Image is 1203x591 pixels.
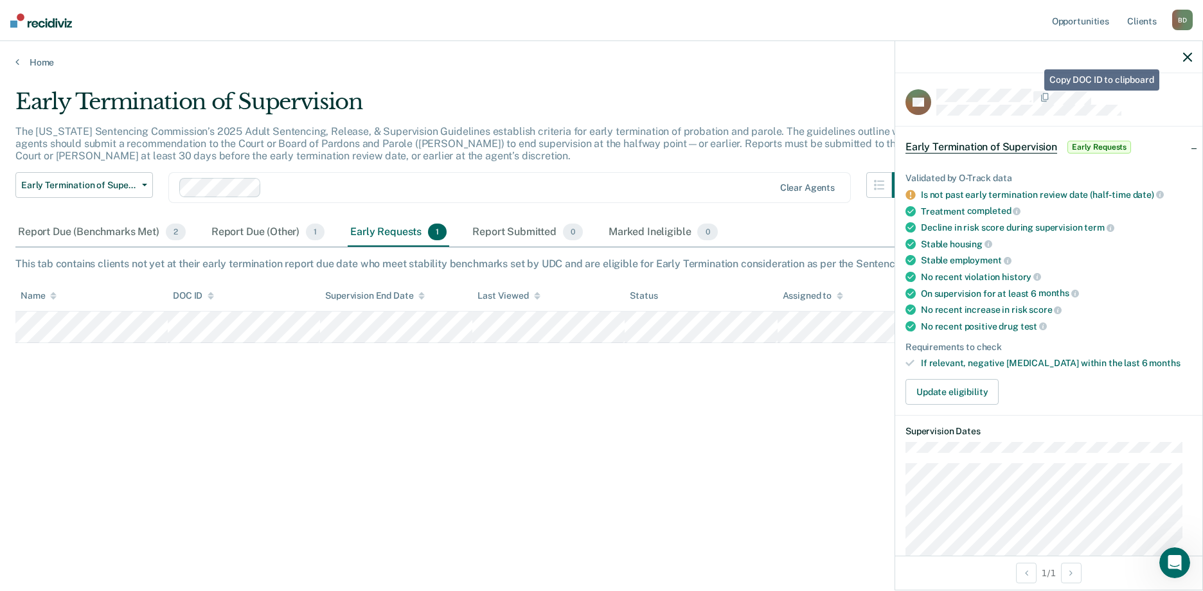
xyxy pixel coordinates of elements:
div: Marked Ineligible [606,218,720,247]
span: housing [950,239,992,249]
span: 1 [428,224,447,240]
span: Early Termination of Supervision [21,180,137,191]
img: Recidiviz [10,13,72,28]
div: This tab contains clients not yet at their early termination report due date who meet stability b... [15,258,1188,270]
div: Name [21,290,57,301]
button: Next Opportunity [1061,563,1082,583]
div: No recent increase in risk [921,304,1192,315]
span: months [1149,358,1180,368]
div: Report Due (Other) [209,218,327,247]
div: B D [1172,10,1193,30]
div: Report Due (Benchmarks Met) [15,218,188,247]
span: history [1002,272,1041,282]
div: Requirements to check [905,342,1192,353]
div: 1 / 1 [895,556,1202,590]
div: Validated by O-Track data [905,173,1192,184]
div: Assigned to [783,290,843,301]
span: Early Requests [1067,141,1131,154]
div: Early Termination of Supervision [15,89,918,125]
div: Last Viewed [477,290,540,301]
div: Supervision End Date [325,290,425,301]
div: Treatment [921,206,1192,217]
span: 1 [306,224,325,240]
span: Early Termination of Supervision [905,141,1057,154]
div: Report Submitted [470,218,585,247]
div: Clear agents [780,182,835,193]
span: term [1084,222,1114,233]
iframe: Intercom live chat [1159,547,1190,578]
a: Home [15,57,1188,68]
div: Is not past early termination review date (half-time date) [921,189,1192,200]
div: On supervision for at least 6 [921,288,1192,299]
span: 2 [166,224,186,240]
div: Stable [921,254,1192,266]
span: employment [950,255,1011,265]
span: test [1020,321,1047,331]
button: Previous Opportunity [1016,563,1037,583]
div: Early Termination of SupervisionEarly Requests [895,127,1202,168]
div: No recent violation [921,271,1192,283]
div: DOC ID [173,290,214,301]
div: Status [630,290,657,301]
p: The [US_STATE] Sentencing Commission’s 2025 Adult Sentencing, Release, & Supervision Guidelines e... [15,125,917,162]
div: Early Requests [348,218,449,247]
div: Decline in risk score during supervision [921,222,1192,233]
span: 0 [697,224,717,240]
div: No recent positive drug [921,321,1192,332]
span: score [1029,304,1062,315]
dt: Supervision Dates [905,426,1192,437]
button: Update eligibility [905,379,999,405]
div: Stable [921,238,1192,250]
span: months [1038,288,1079,298]
span: 0 [563,224,583,240]
div: If relevant, negative [MEDICAL_DATA] within the last 6 [921,358,1192,369]
span: completed [967,206,1021,216]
